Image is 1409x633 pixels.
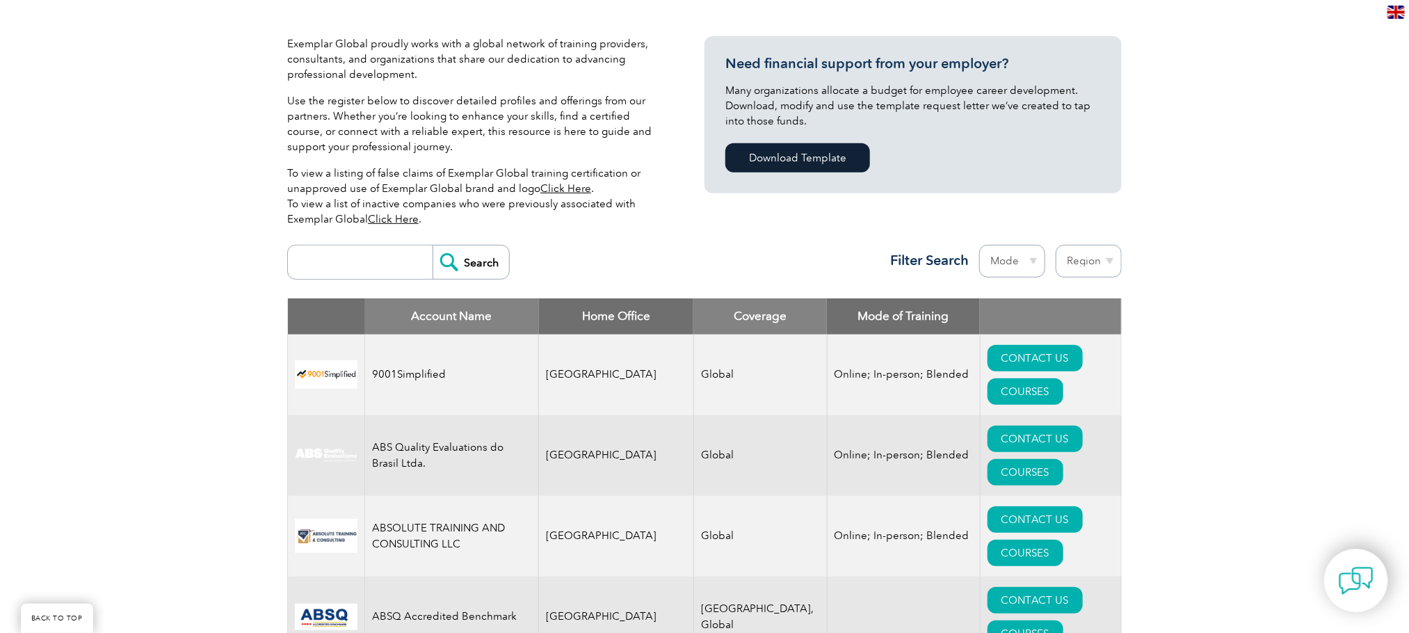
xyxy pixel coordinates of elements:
[988,378,1063,405] a: COURSES
[827,335,980,415] td: Online; In-person; Blended
[988,345,1083,371] a: CONTACT US
[725,83,1101,129] p: Many organizations allocate a budget for employee career development. Download, modify and use th...
[980,298,1121,335] th: : activate to sort column ascending
[295,604,357,630] img: cc24547b-a6e0-e911-a812-000d3a795b83-logo.png
[1387,6,1405,19] img: en
[988,426,1083,452] a: CONTACT US
[287,93,663,154] p: Use the register below to discover detailed profiles and offerings from our partners. Whether you...
[693,298,827,335] th: Coverage: activate to sort column ascending
[725,55,1101,72] h3: Need financial support from your employer?
[827,496,980,577] td: Online; In-person; Blended
[365,298,539,335] th: Account Name: activate to sort column descending
[827,415,980,496] td: Online; In-person; Blended
[988,459,1063,486] a: COURSES
[295,360,357,389] img: 37c9c059-616f-eb11-a812-002248153038-logo.png
[295,448,357,463] img: c92924ac-d9bc-ea11-a814-000d3a79823d-logo.jpg
[988,506,1083,533] a: CONTACT US
[988,587,1083,614] a: CONTACT US
[539,415,694,496] td: [GEOGRAPHIC_DATA]
[365,496,539,577] td: ABSOLUTE TRAINING AND CONSULTING LLC
[693,496,827,577] td: Global
[368,213,419,225] a: Click Here
[693,335,827,415] td: Global
[295,519,357,553] img: 16e092f6-eadd-ed11-a7c6-00224814fd52-logo.png
[827,298,980,335] th: Mode of Training: activate to sort column ascending
[539,496,694,577] td: [GEOGRAPHIC_DATA]
[693,415,827,496] td: Global
[287,36,663,82] p: Exemplar Global proudly works with a global network of training providers, consultants, and organ...
[988,540,1063,566] a: COURSES
[540,182,591,195] a: Click Here
[287,166,663,227] p: To view a listing of false claims of Exemplar Global training certification or unapproved use of ...
[1339,563,1374,598] img: contact-chat.png
[433,246,509,279] input: Search
[539,298,694,335] th: Home Office: activate to sort column ascending
[365,335,539,415] td: 9001Simplified
[882,252,969,269] h3: Filter Search
[21,604,93,633] a: BACK TO TOP
[365,415,539,496] td: ABS Quality Evaluations do Brasil Ltda.
[725,143,870,173] a: Download Template
[539,335,694,415] td: [GEOGRAPHIC_DATA]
